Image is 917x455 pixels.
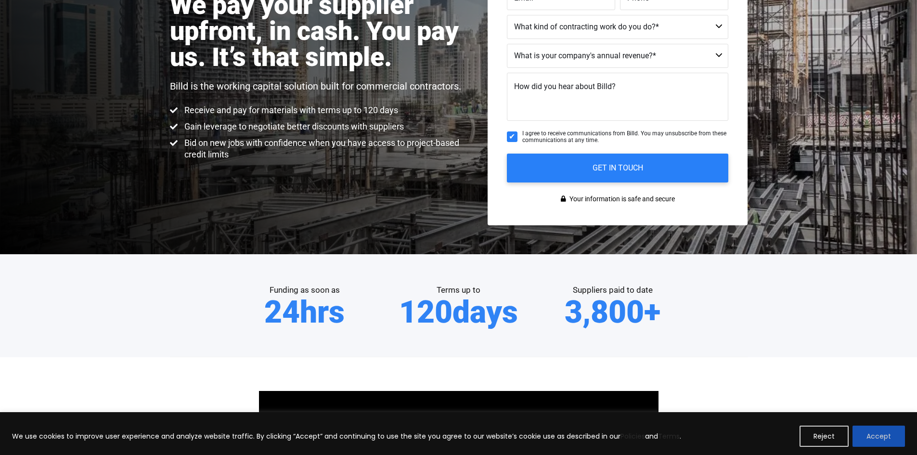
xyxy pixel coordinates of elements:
[507,154,728,182] input: GET IN TOUCH
[182,121,404,132] span: Gain leverage to negotiate better discounts with suppliers
[514,82,616,91] span: How did you hear about Billd?
[507,131,517,142] input: I agree to receive communications from Billd. You may unsubscribe from these communications at an...
[644,297,685,328] span: +
[170,80,461,92] p: Billd is the working capital solution built for commercial contractors.
[565,297,644,328] span: 3,800
[182,104,398,116] span: Receive and pay for materials with terms up to 120 days
[658,431,680,441] a: Terms
[300,297,377,328] span: hrs
[567,192,675,206] span: Your information is safe and secure
[437,285,480,295] span: Terms up to
[852,426,905,447] button: Accept
[620,431,645,441] a: Policies
[522,130,728,144] span: I agree to receive communications from Billd. You may unsubscribe from these communications at an...
[264,297,300,328] span: 24
[573,285,653,295] span: Suppliers paid to date
[182,137,469,160] span: Bid on new jobs with confidence when you have access to project-based credit limits
[270,285,340,295] span: Funding as soon as
[12,430,681,442] p: We use cookies to improve user experience and analyze website traffic. By clicking “Accept” and c...
[800,426,849,447] button: Reject
[399,297,452,328] span: 120
[452,297,531,328] span: days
